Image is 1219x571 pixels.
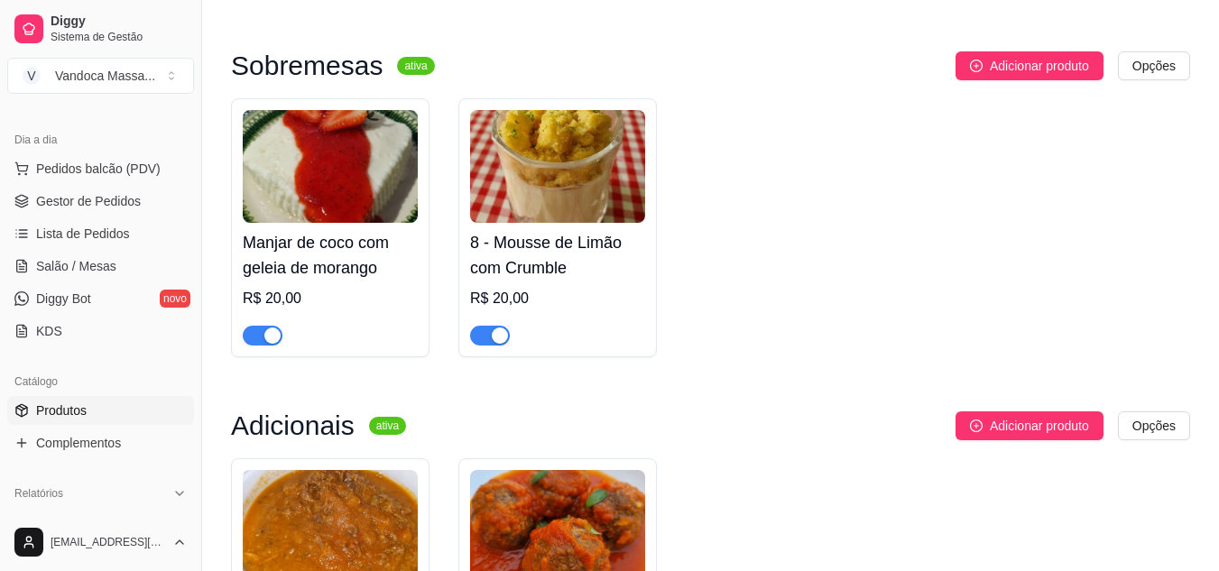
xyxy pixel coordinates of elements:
[7,520,194,564] button: [EMAIL_ADDRESS][DOMAIN_NAME]
[243,230,418,281] h4: Manjar de coco com geleia de morango
[7,125,194,154] div: Dia a dia
[1118,51,1190,80] button: Opções
[7,508,194,537] a: Relatórios de vendas
[231,415,355,437] h3: Adicionais
[51,535,165,549] span: [EMAIL_ADDRESS][DOMAIN_NAME]
[7,154,194,183] button: Pedidos balcão (PDV)
[397,57,434,75] sup: ativa
[970,60,983,72] span: plus-circle
[956,51,1104,80] button: Adicionar produto
[7,187,194,216] a: Gestor de Pedidos
[55,67,155,85] div: Vandoca Massa ...
[1132,416,1176,436] span: Opções
[23,67,41,85] span: V
[51,30,187,44] span: Sistema de Gestão
[36,434,121,452] span: Complementos
[7,367,194,396] div: Catálogo
[470,110,645,223] img: product-image
[243,110,418,223] img: product-image
[990,56,1089,76] span: Adicionar produto
[7,7,194,51] a: DiggySistema de Gestão
[470,230,645,281] h4: 8 - Mousse de Limão com Crumble
[36,401,87,419] span: Produtos
[36,192,141,210] span: Gestor de Pedidos
[36,290,91,308] span: Diggy Bot
[7,58,194,94] button: Select a team
[36,257,116,275] span: Salão / Mesas
[956,411,1104,440] button: Adicionar produto
[7,317,194,345] a: KDS
[1118,411,1190,440] button: Opções
[970,419,983,432] span: plus-circle
[7,428,194,457] a: Complementos
[36,322,62,340] span: KDS
[51,14,187,30] span: Diggy
[470,288,645,309] div: R$ 20,00
[231,55,383,77] h3: Sobremesas
[990,416,1089,436] span: Adicionar produto
[14,486,63,501] span: Relatórios
[7,284,194,313] a: Diggy Botnovo
[1132,56,1176,76] span: Opções
[7,219,194,248] a: Lista de Pedidos
[243,288,418,309] div: R$ 20,00
[36,225,130,243] span: Lista de Pedidos
[7,252,194,281] a: Salão / Mesas
[7,396,194,425] a: Produtos
[36,160,161,178] span: Pedidos balcão (PDV)
[369,417,406,435] sup: ativa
